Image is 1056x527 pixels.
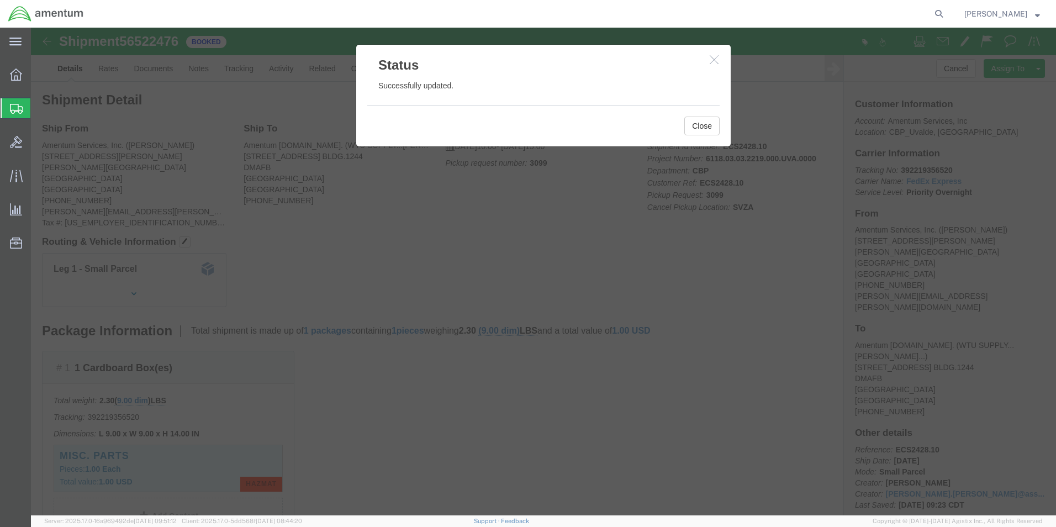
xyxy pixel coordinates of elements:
[256,518,302,524] span: [DATE] 08:44:20
[964,7,1041,20] button: [PERSON_NAME]
[182,518,302,524] span: Client: 2025.17.0-5dd568f
[8,6,84,22] img: logo
[31,28,1056,515] iframe: FS Legacy Container
[501,518,529,524] a: Feedback
[964,8,1027,20] span: Valentin Ortega
[474,518,501,524] a: Support
[44,518,177,524] span: Server: 2025.17.0-16a969492de
[873,517,1043,526] span: Copyright © [DATE]-[DATE] Agistix Inc., All Rights Reserved
[134,518,177,524] span: [DATE] 09:51:12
